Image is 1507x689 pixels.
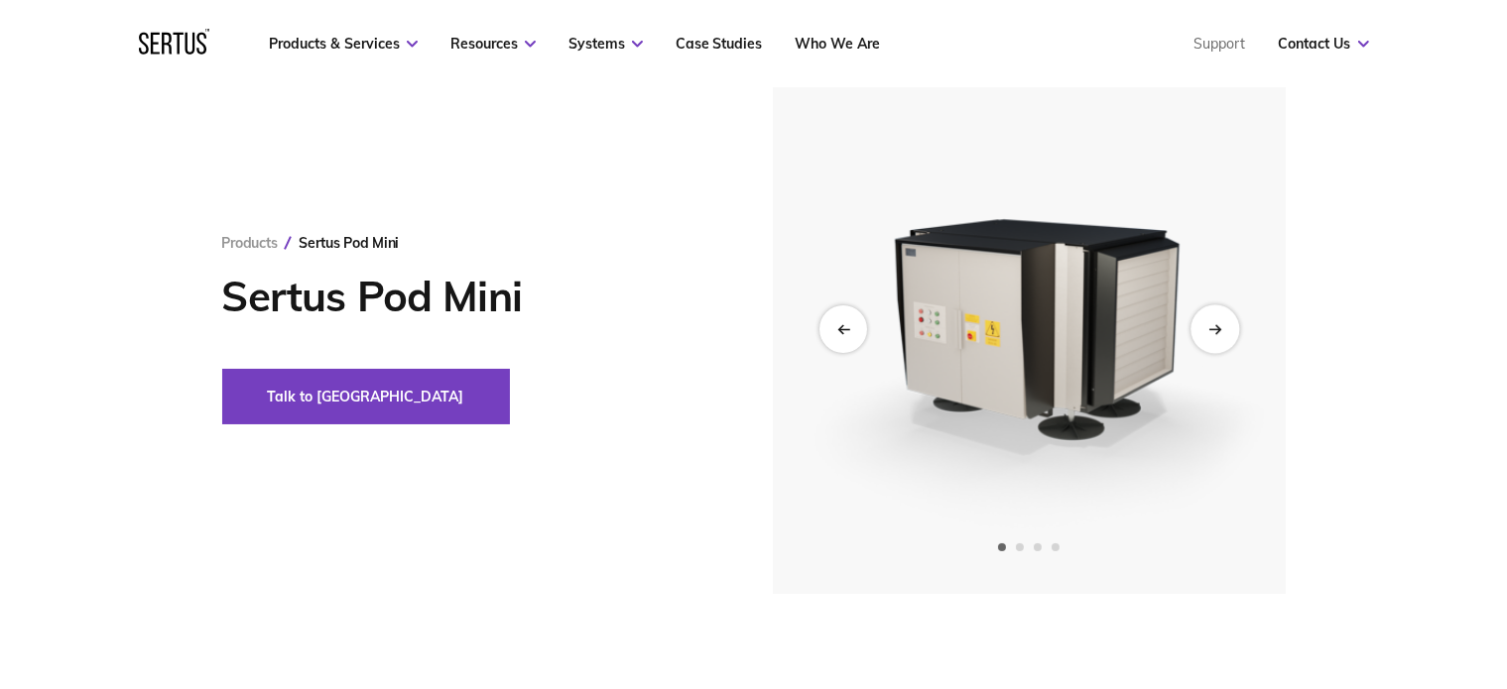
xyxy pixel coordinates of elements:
h1: Sertus Pod Mini [222,272,713,321]
div: Next slide [1191,304,1239,353]
a: Products [222,234,278,252]
a: Systems [568,35,643,53]
button: Talk to [GEOGRAPHIC_DATA] [222,369,510,424]
a: Contact Us [1279,35,1369,53]
span: Go to slide 3 [1034,543,1042,551]
a: Resources [450,35,536,53]
span: Go to slide 4 [1052,543,1060,551]
a: Who We Are [796,35,881,53]
a: Support [1194,35,1246,53]
a: Products & Services [269,35,418,53]
span: Go to slide 2 [1016,543,1024,551]
div: Previous slide [819,305,867,353]
a: Case Studies [676,35,763,53]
